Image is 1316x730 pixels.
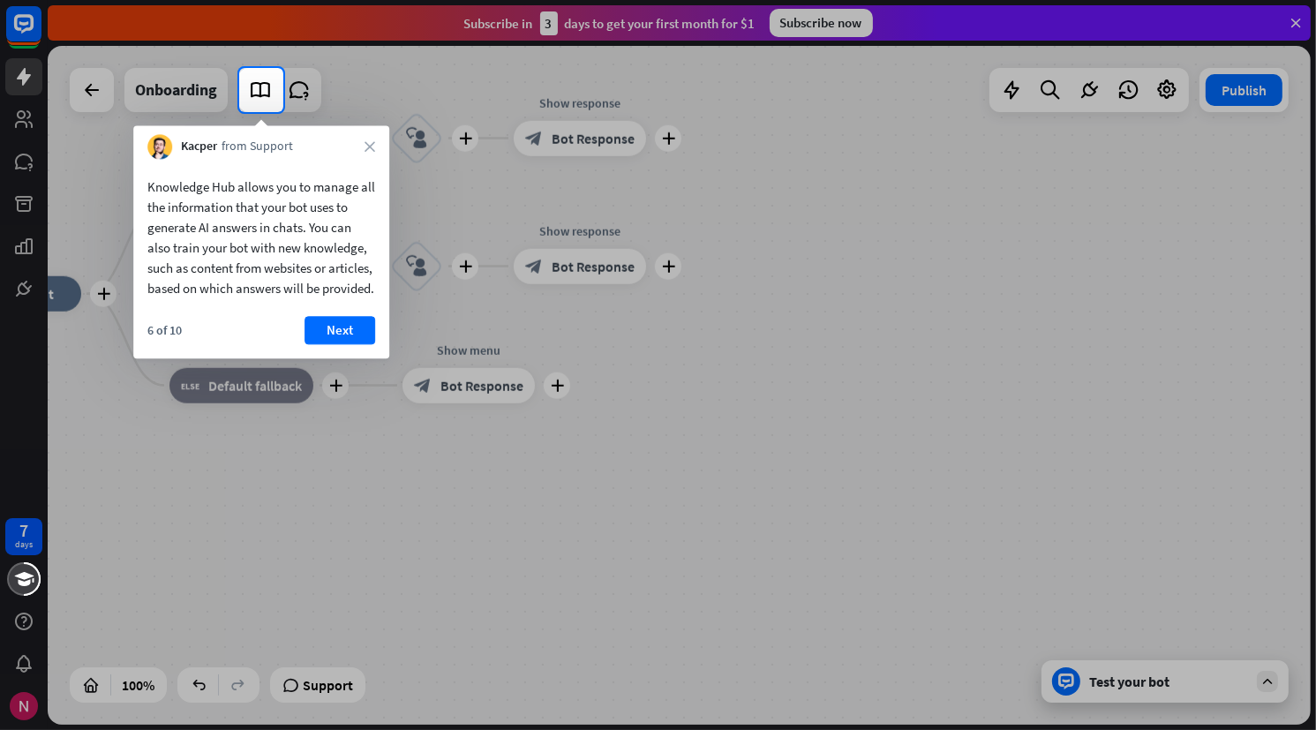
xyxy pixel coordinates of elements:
button: Open LiveChat chat widget [14,7,67,60]
div: Knowledge Hub allows you to manage all the information that your bot uses to generate AI answers ... [147,177,375,298]
button: Next [305,316,375,344]
i: close [365,141,375,152]
div: 6 of 10 [147,322,182,338]
span: Kacper [181,139,217,156]
span: from Support [222,139,293,156]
